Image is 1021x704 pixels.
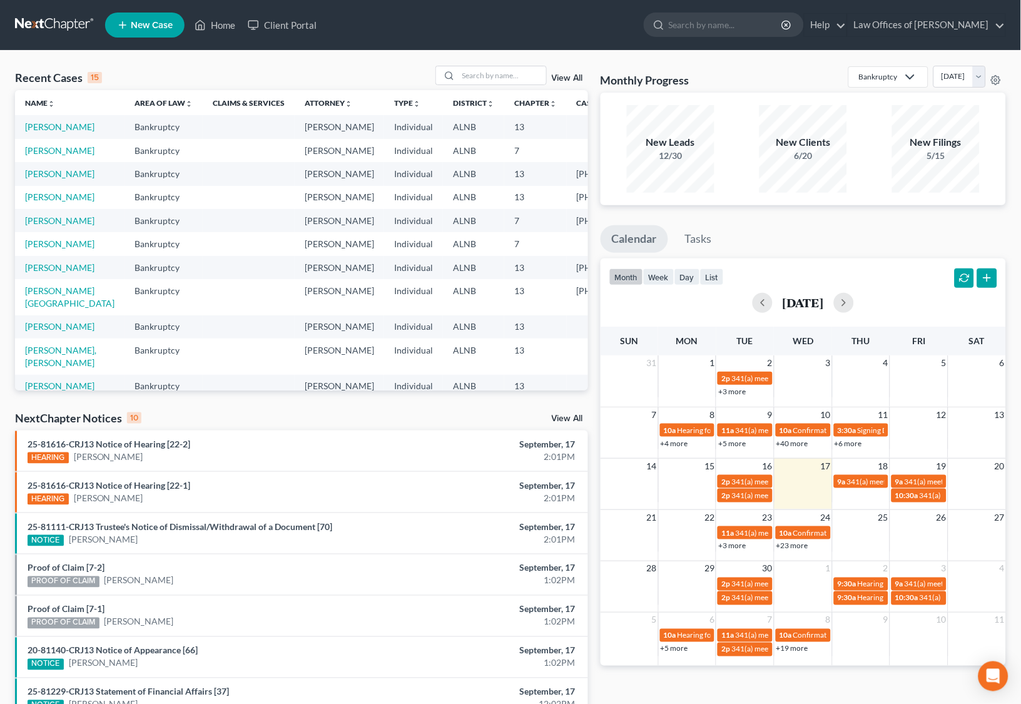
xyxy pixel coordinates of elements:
a: [PERSON_NAME] [104,574,174,587]
span: 341(a) meeting for [PERSON_NAME] [731,593,852,603]
span: 15 [703,459,716,474]
td: Individual [384,139,443,162]
span: 341(a) meeting for [PERSON_NAME] [PERSON_NAME] [731,374,912,383]
span: 10 [935,613,948,628]
div: September, 17 [401,686,576,698]
td: Individual [384,375,443,398]
span: Thu [852,335,870,346]
a: [PERSON_NAME] [25,168,94,179]
td: Individual [384,315,443,339]
span: 24 [820,510,832,525]
td: Bankruptcy [124,232,203,255]
td: Individual [384,279,443,315]
td: ALNB [443,339,504,374]
a: +5 more [718,439,746,448]
td: [PERSON_NAME] [295,339,384,374]
td: ALNB [443,232,504,255]
div: 12/30 [627,150,714,162]
div: 6/20 [759,150,847,162]
td: 13 [504,115,567,138]
td: [PHONE_NUMBER] [567,209,664,232]
span: 9a [895,477,903,486]
td: 7 [504,232,567,255]
span: 11a [721,631,734,640]
a: Law Offices of [PERSON_NAME] [848,14,1005,36]
span: Fri [913,335,926,346]
div: 2:01PM [401,451,576,463]
span: 1 [708,355,716,370]
a: Districtunfold_more [453,98,494,108]
i: unfold_more [549,100,557,108]
span: 9:30a [838,593,856,603]
div: 2:01PM [401,492,576,504]
span: 341(a) meeting for [PERSON_NAME] [731,477,852,486]
div: NOTICE [28,659,64,670]
td: Bankruptcy [124,375,203,398]
td: ALNB [443,139,504,162]
span: 3 [940,561,948,576]
span: 11 [993,613,1006,628]
div: September, 17 [401,603,576,616]
a: Home [188,14,241,36]
button: day [674,268,700,285]
span: 2p [721,645,730,654]
span: 1 [825,561,832,576]
span: 11 [877,407,890,422]
td: Individual [384,209,443,232]
span: 28 [646,561,658,576]
a: View All [552,414,583,423]
span: 2 [882,561,890,576]
a: [PERSON_NAME] [25,191,94,202]
span: Confirmation hearing for [PERSON_NAME] [PERSON_NAME] [793,631,995,640]
a: +19 more [776,644,808,653]
td: Individual [384,115,443,138]
i: unfold_more [185,100,193,108]
div: 2:01PM [401,533,576,546]
i: unfold_more [48,100,55,108]
a: +6 more [835,439,862,448]
div: 15 [88,72,102,83]
td: [PERSON_NAME] [295,375,384,398]
td: Bankruptcy [124,209,203,232]
span: 12 [935,407,948,422]
span: 341(a) meeting for [PERSON_NAME] [735,426,856,435]
div: HEARING [28,452,69,464]
a: +5 more [661,644,688,653]
a: [PERSON_NAME] [74,492,143,504]
span: 4 [998,561,1006,576]
div: PROOF OF CLAIM [28,576,99,588]
span: 11a [721,426,734,435]
span: 10a [664,426,676,435]
a: Case Nounfold_more [577,98,617,108]
span: 10a [780,631,792,640]
td: ALNB [443,209,504,232]
div: 1:02PM [401,657,576,670]
span: 30 [761,561,774,576]
div: HEARING [28,494,69,505]
a: Tasks [674,225,723,253]
span: 22 [703,510,716,525]
a: Proof of Claim [7-1] [28,604,104,615]
td: Bankruptcy [124,115,203,138]
td: [PERSON_NAME] [295,139,384,162]
span: Sat [969,335,985,346]
input: Search by name... [669,13,783,36]
a: [PERSON_NAME] [25,215,94,226]
td: ALNB [443,186,504,209]
a: [PERSON_NAME] [25,238,94,249]
span: Hearing for [PERSON_NAME] [678,631,775,640]
a: +4 more [661,439,688,448]
td: 13 [504,256,567,279]
a: [PERSON_NAME], [PERSON_NAME] [25,345,96,368]
a: Calendar [601,225,668,253]
div: NOTICE [28,535,64,546]
span: 341(a) meeting for [PERSON_NAME] [731,491,852,500]
td: 13 [504,375,567,398]
span: 17 [820,459,832,474]
button: week [643,268,674,285]
span: Hearing for [PERSON_NAME] [678,426,775,435]
span: 8 [825,613,832,628]
div: 1:02PM [401,574,576,587]
span: Mon [676,335,698,346]
a: 25-81111-CRJ13 Trustee's Notice of Dismissal/Withdrawal of a Document [70] [28,521,332,532]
